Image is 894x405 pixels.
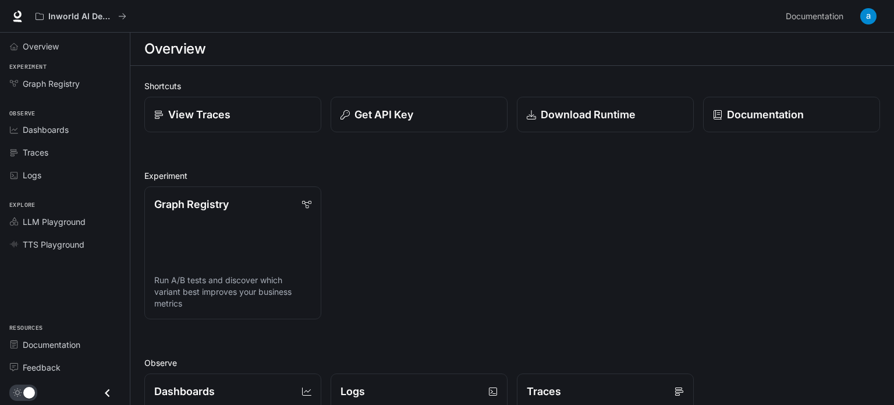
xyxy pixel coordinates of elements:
p: Traces [527,383,561,399]
a: Dashboards [5,119,125,140]
h1: Overview [144,37,205,61]
a: Traces [5,142,125,163]
span: Overview [23,40,59,52]
span: Documentation [786,9,843,24]
a: TTS Playground [5,234,125,255]
a: Download Runtime [517,97,694,132]
p: Run A/B tests and discover which variant best improves your business metrics [154,274,311,309]
p: Download Runtime [541,107,636,122]
img: User avatar [860,8,877,24]
a: Graph RegistryRun A/B tests and discover which variant best improves your business metrics [144,186,321,319]
h2: Shortcuts [144,80,880,92]
a: Overview [5,36,125,57]
h2: Experiment [144,170,880,182]
a: Documentation [781,5,852,28]
h2: Observe [144,357,880,369]
a: Documentation [5,334,125,355]
button: Close drawer [94,381,120,405]
a: LLM Playground [5,212,125,232]
p: View Traces [168,107,230,122]
span: TTS Playground [23,238,84,251]
button: Get API Key [331,97,508,132]
a: View Traces [144,97,321,132]
span: Traces [23,146,48,159]
p: Graph Registry [154,196,229,212]
span: Dark mode toggle [23,386,35,399]
span: LLM Playground [23,216,86,228]
a: Feedback [5,357,125,378]
p: Get API Key [354,107,413,122]
a: Logs [5,165,125,185]
a: Documentation [703,97,880,132]
p: Documentation [727,107,804,122]
p: Inworld AI Demos [48,12,113,22]
span: Dashboards [23,124,69,136]
a: Graph Registry [5,73,125,94]
button: User avatar [857,5,880,28]
span: Logs [23,169,41,181]
p: Logs [340,383,365,399]
button: All workspaces [30,5,132,28]
span: Documentation [23,339,80,351]
span: Graph Registry [23,78,80,90]
span: Feedback [23,361,61,374]
p: Dashboards [154,383,215,399]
